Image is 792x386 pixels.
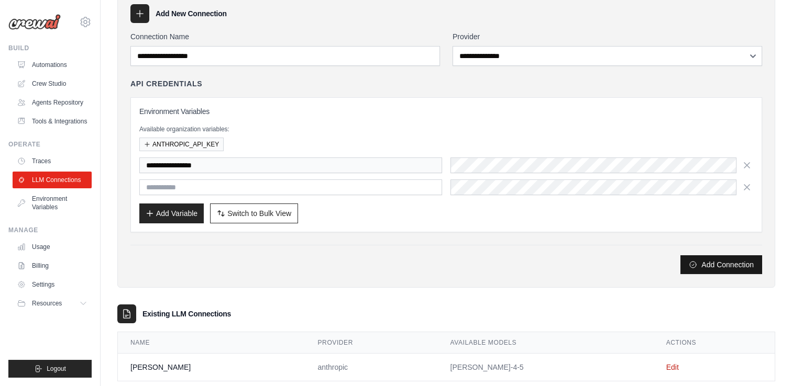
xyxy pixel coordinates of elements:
th: Actions [654,332,775,354]
label: Connection Name [130,31,440,42]
th: Name [118,332,305,354]
img: Logo [8,14,61,30]
a: Automations [13,56,92,73]
a: Traces [13,153,92,169]
th: Provider [305,332,438,354]
a: Agents Repository [13,94,92,111]
h4: API Credentials [130,78,202,89]
button: Add Variable [139,203,204,223]
a: Crew Studio [13,75,92,92]
button: Resources [13,295,92,312]
div: Build [8,44,92,52]
button: ANTHROPIC_API_KEY [139,138,224,151]
h3: Existing LLM Connections [142,309,231,319]
button: Logout [8,360,92,378]
label: Provider [453,31,762,42]
a: Environment Variables [13,190,92,215]
span: Resources [32,299,62,308]
button: Switch to Bulk View [210,203,298,223]
td: anthropic [305,354,438,381]
h3: Add New Connection [156,8,227,19]
a: Billing [13,257,92,274]
div: Operate [8,140,92,149]
p: Available organization variables: [139,125,753,133]
a: Tools & Integrations [13,113,92,130]
div: Manage [8,226,92,234]
td: [PERSON_NAME]-4-5 [438,354,654,381]
a: LLM Connections [13,172,92,188]
h3: Environment Variables [139,106,753,117]
td: [PERSON_NAME] [118,354,305,381]
th: Available Models [438,332,654,354]
span: Logout [47,365,66,373]
button: Add Connection [680,255,762,274]
span: Switch to Bulk View [227,208,291,219]
a: Settings [13,276,92,293]
a: Usage [13,239,92,255]
a: Edit [666,363,679,371]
